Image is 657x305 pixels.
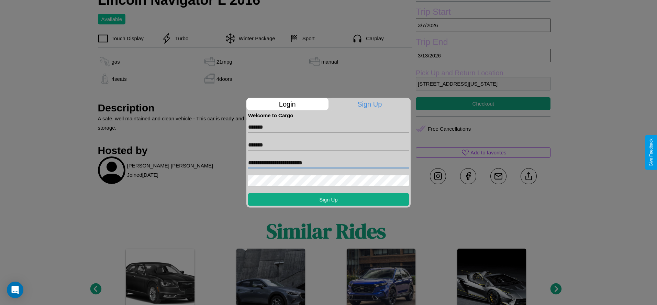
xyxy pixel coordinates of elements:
[7,282,23,298] div: Open Intercom Messenger
[246,98,328,110] p: Login
[649,139,654,166] div: Give Feedback
[248,193,409,206] button: Sign Up
[329,98,411,110] p: Sign Up
[248,112,409,118] h4: Welcome to Cargo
